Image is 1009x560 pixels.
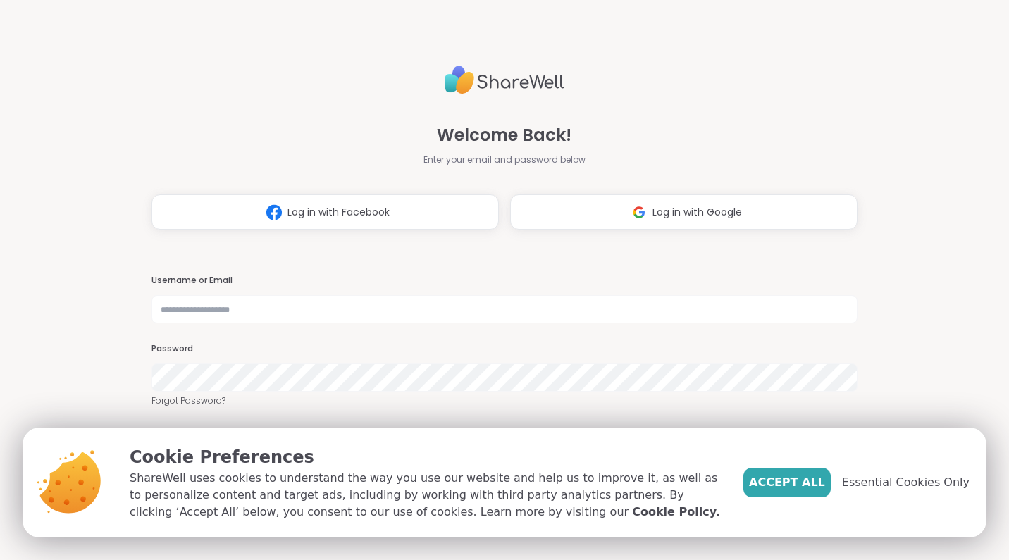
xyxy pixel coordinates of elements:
span: Enter your email and password below [423,154,586,166]
h3: Username or Email [151,275,858,287]
span: Log in with Facebook [287,205,390,220]
p: ShareWell uses cookies to understand the way you use our website and help us to improve it, as we... [130,470,721,521]
a: Cookie Policy. [632,504,719,521]
span: Essential Cookies Only [842,474,970,491]
span: Welcome Back! [437,123,571,148]
img: ShareWell Logomark [626,199,652,225]
button: Log in with Google [510,194,858,230]
button: Accept All [743,468,831,497]
h3: Password [151,343,858,355]
a: Forgot Password? [151,394,858,407]
p: Cookie Preferences [130,444,721,470]
button: Log in with Facebook [151,194,499,230]
span: Log in with Google [652,205,742,220]
span: Accept All [749,474,825,491]
img: ShareWell Logomark [261,199,287,225]
img: ShareWell Logo [445,60,564,100]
